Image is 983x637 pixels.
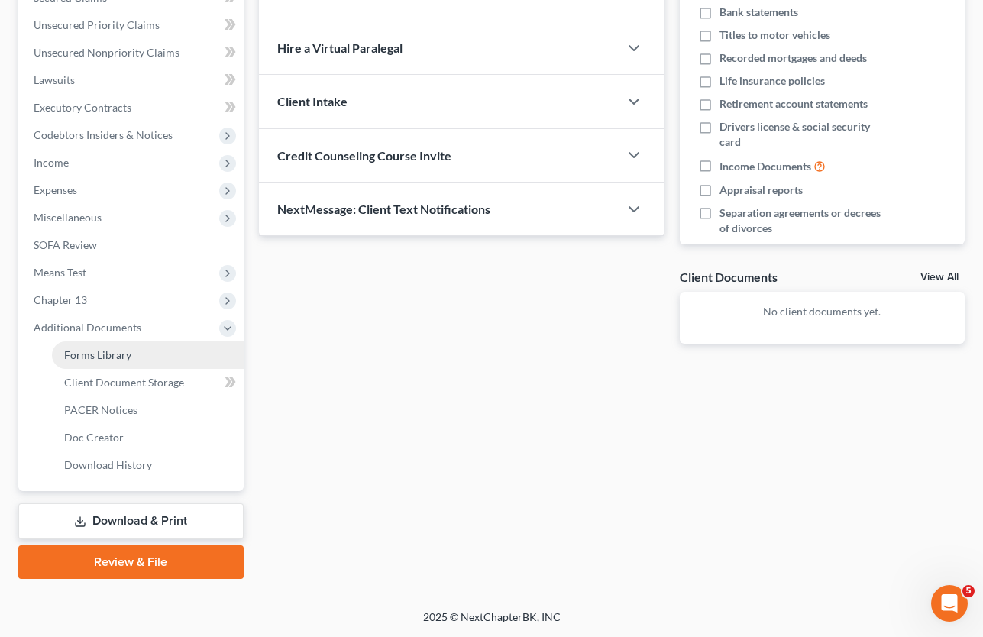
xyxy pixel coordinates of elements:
[719,73,825,89] span: Life insurance policies
[277,40,403,55] span: Hire a Virtual Paralegal
[719,50,867,66] span: Recorded mortgages and deeds
[931,585,968,622] iframe: Intercom live chat
[719,5,798,20] span: Bank statements
[34,321,141,334] span: Additional Documents
[277,202,490,216] span: NextMessage: Client Text Notifications
[34,293,87,306] span: Chapter 13
[719,96,868,112] span: Retirement account statements
[34,46,179,59] span: Unsecured Nonpriority Claims
[277,94,348,108] span: Client Intake
[34,211,102,224] span: Miscellaneous
[21,39,244,66] a: Unsecured Nonpriority Claims
[21,231,244,259] a: SOFA Review
[52,369,244,396] a: Client Document Storage
[64,431,124,444] span: Doc Creator
[34,128,173,141] span: Codebtors Insiders & Notices
[21,94,244,121] a: Executory Contracts
[719,159,811,174] span: Income Documents
[18,545,244,579] a: Review & File
[21,11,244,39] a: Unsecured Priority Claims
[719,205,881,236] span: Separation agreements or decrees of divorces
[680,269,778,285] div: Client Documents
[34,266,86,279] span: Means Test
[277,148,451,163] span: Credit Counseling Course Invite
[920,272,959,283] a: View All
[64,403,137,416] span: PACER Notices
[52,341,244,369] a: Forms Library
[34,73,75,86] span: Lawsuits
[692,304,952,319] p: No client documents yet.
[962,585,975,597] span: 5
[34,183,77,196] span: Expenses
[719,119,881,150] span: Drivers license & social security card
[34,238,97,251] span: SOFA Review
[18,503,244,539] a: Download & Print
[21,66,244,94] a: Lawsuits
[64,348,131,361] span: Forms Library
[719,27,830,43] span: Titles to motor vehicles
[52,451,244,479] a: Download History
[57,610,927,637] div: 2025 © NextChapterBK, INC
[34,156,69,169] span: Income
[52,424,244,451] a: Doc Creator
[34,101,131,114] span: Executory Contracts
[52,396,244,424] a: PACER Notices
[64,458,152,471] span: Download History
[64,376,184,389] span: Client Document Storage
[34,18,160,31] span: Unsecured Priority Claims
[719,183,803,198] span: Appraisal reports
